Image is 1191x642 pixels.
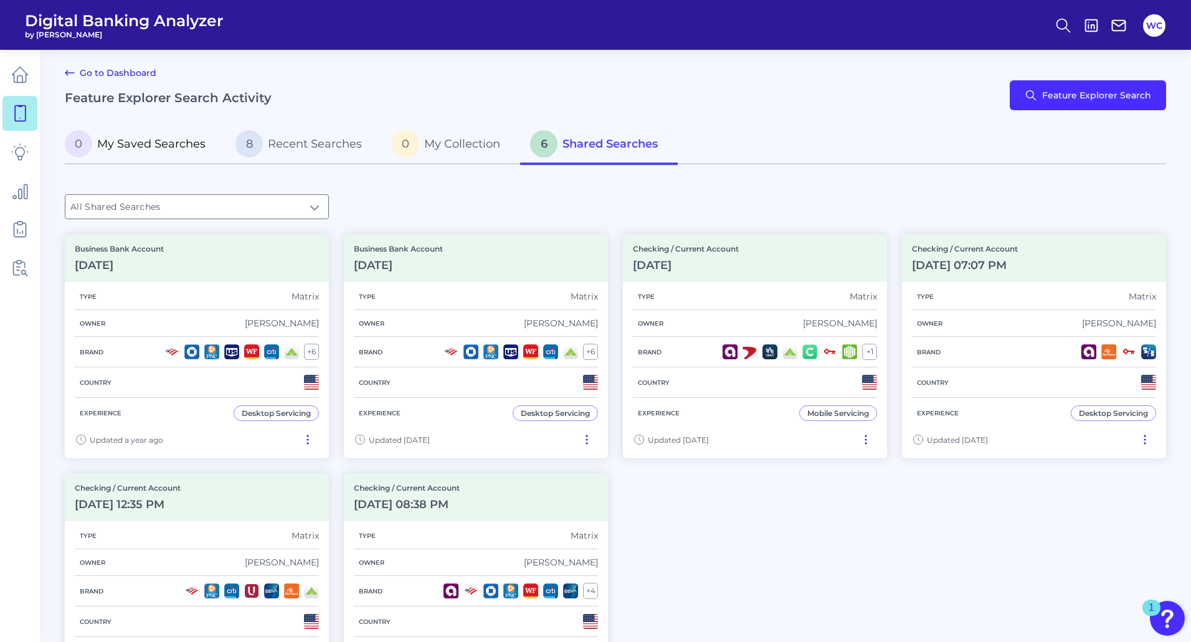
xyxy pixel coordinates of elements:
h5: Brand [75,587,108,595]
span: Updated [DATE] [648,435,709,445]
h5: Owner [354,319,389,328]
div: Mobile Servicing [807,408,869,418]
span: Updated [DATE] [927,435,988,445]
h5: Type [912,293,939,301]
div: Matrix [292,291,319,302]
h5: Brand [75,348,108,356]
a: Checking / Current Account[DATE]TypeMatrixOwner[PERSON_NAME]Brand+1CountryExperienceMobile Servic... [623,234,887,458]
h5: Type [633,293,660,301]
div: Matrix [850,291,877,302]
h5: Owner [75,559,110,567]
div: [PERSON_NAME] [1082,318,1156,329]
h5: Type [354,293,381,301]
h3: [DATE] 08:38 PM [354,498,460,511]
span: Updated [DATE] [369,435,430,445]
h2: Feature Explorer Search Activity [65,90,272,105]
h5: Owner [912,319,947,328]
span: by [PERSON_NAME] [25,30,224,39]
h5: Country [75,618,116,626]
a: Checking / Current Account[DATE] 07:07 PMTypeMatrixOwner[PERSON_NAME]BrandCountryExperienceDeskto... [902,234,1166,458]
h5: Country [354,618,396,626]
a: Go to Dashboard [65,65,156,80]
h3: [DATE] 07:07 PM [912,258,1018,272]
span: Updated a year ago [90,435,163,445]
a: 0My Saved Searches [65,125,225,165]
h3: [DATE] [354,258,443,272]
a: 8Recent Searches [225,125,382,165]
h3: [DATE] 12:35 PM [75,498,181,511]
h5: Brand [633,348,667,356]
h5: Country [633,379,675,387]
span: 0 [392,130,419,158]
div: Desktop Servicing [521,408,590,418]
h5: Experience [633,409,685,417]
span: Shared Searches [562,137,658,151]
p: Checking / Current Account [354,483,460,493]
div: Matrix [571,530,598,541]
h5: Owner [354,559,389,567]
button: Feature Explorer Search [1010,80,1166,110]
div: [PERSON_NAME] [803,318,877,329]
h3: [DATE] [633,258,739,272]
span: 0 [65,130,92,158]
div: + 4 [583,583,598,599]
div: 1 [1149,608,1154,624]
p: Business Bank Account [75,244,164,253]
div: [PERSON_NAME] [245,557,319,568]
div: Desktop Servicing [242,408,311,418]
button: Open Resource Center, 1 new notification [1150,601,1185,636]
span: My Collection [424,137,500,151]
p: Checking / Current Account [912,244,1018,253]
h5: Owner [75,319,110,328]
span: Recent Searches [268,137,362,151]
div: + 6 [583,344,598,360]
h5: Experience [912,409,964,417]
div: Matrix [1129,291,1156,302]
h3: [DATE] [75,258,164,272]
a: Business Bank Account[DATE]TypeMatrixOwner[PERSON_NAME]Brand+6CountryExperienceDesktop ServicingU... [65,234,329,458]
h5: Experience [75,409,126,417]
h5: Brand [354,587,387,595]
h5: Owner [633,319,668,328]
div: [PERSON_NAME] [524,318,598,329]
span: 8 [235,130,263,158]
p: Business Bank Account [354,244,443,253]
div: + 1 [862,344,877,360]
h5: Type [75,532,102,540]
div: [PERSON_NAME] [245,318,319,329]
h5: Country [75,379,116,387]
span: My Saved Searches [97,137,206,151]
div: Matrix [292,530,319,541]
a: 6Shared Searches [520,125,678,165]
div: Desktop Servicing [1079,408,1148,418]
h5: Brand [912,348,946,356]
p: Checking / Current Account [633,244,739,253]
h5: Brand [354,348,387,356]
a: 0My Collection [382,125,520,165]
h5: Type [354,532,381,540]
p: Checking / Current Account [75,483,181,493]
h5: Country [912,379,954,387]
h5: Country [354,379,396,387]
a: Business Bank Account[DATE]TypeMatrixOwner[PERSON_NAME]Brand+6CountryExperienceDesktop ServicingU... [344,234,608,458]
div: + 6 [304,344,319,360]
span: 6 [530,130,558,158]
button: WC [1143,14,1165,37]
div: [PERSON_NAME] [524,557,598,568]
div: Matrix [571,291,598,302]
h5: Type [75,293,102,301]
span: Digital Banking Analyzer [25,11,224,30]
span: Feature Explorer Search [1042,90,1151,100]
h5: Experience [354,409,406,417]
